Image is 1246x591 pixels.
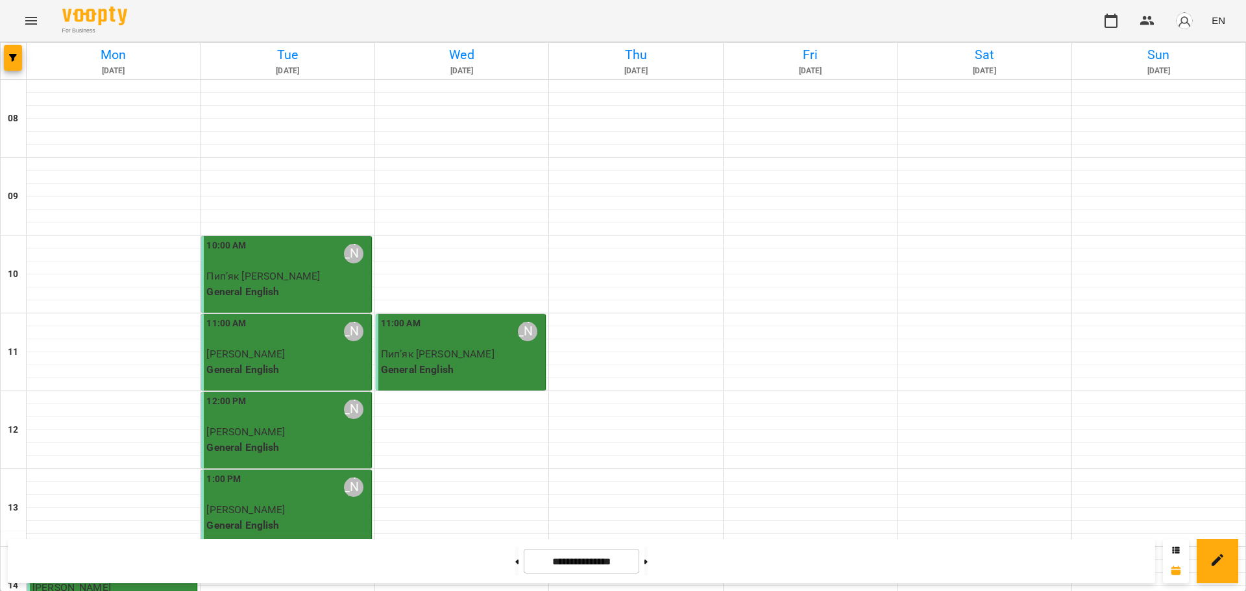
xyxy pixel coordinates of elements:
h6: 10 [8,267,18,282]
span: [PERSON_NAME] [206,426,285,438]
span: EN [1212,14,1225,27]
h6: [DATE] [377,65,546,77]
h6: Mon [29,45,198,65]
button: EN [1206,8,1230,32]
h6: Thu [551,45,720,65]
p: General English [206,440,368,455]
h6: 09 [8,189,18,204]
h6: Wed [377,45,546,65]
h6: 13 [8,501,18,515]
label: 1:00 PM [206,472,241,487]
label: 10:00 AM [206,239,246,253]
div: Макарова Яна [344,477,363,497]
div: Макарова Яна [344,244,363,263]
h6: [DATE] [551,65,720,77]
div: Макарова Яна [344,400,363,419]
span: For Business [62,27,127,35]
img: avatar_s.png [1175,12,1193,30]
p: General English [206,362,368,378]
p: General English [206,284,368,300]
h6: Sun [1074,45,1243,65]
p: General English [381,362,543,378]
label: 12:00 PM [206,394,246,409]
span: [PERSON_NAME] [206,503,285,516]
h6: 11 [8,345,18,359]
h6: [DATE] [726,65,895,77]
div: Макарова Яна [344,322,363,341]
label: 11:00 AM [381,317,421,331]
h6: [DATE] [899,65,1069,77]
span: Пип’як [PERSON_NAME] [206,270,320,282]
p: General English [206,518,368,533]
div: Макарова Яна [518,322,537,341]
h6: [DATE] [29,65,198,77]
h6: 08 [8,112,18,126]
h6: [DATE] [1074,65,1243,77]
h6: Fri [726,45,895,65]
button: Menu [16,5,47,36]
span: Пип’як [PERSON_NAME] [381,348,495,360]
h6: Sat [899,45,1069,65]
label: 11:00 AM [206,317,246,331]
h6: [DATE] [202,65,372,77]
span: [PERSON_NAME] [206,348,285,360]
img: Voopty Logo [62,6,127,25]
h6: 12 [8,423,18,437]
h6: Tue [202,45,372,65]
